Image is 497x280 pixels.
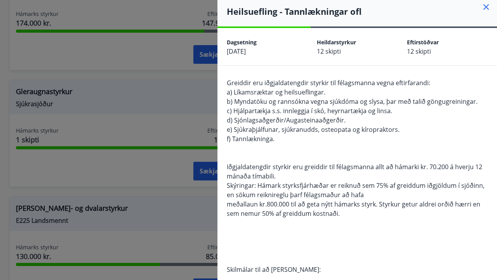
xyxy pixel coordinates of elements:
[227,79,430,87] span: Greiddir eru iðgjaldatengdir styrkir til félagsmanna vegna eftirfarandi:
[407,38,439,46] span: Eftirstöðvar
[227,88,325,96] span: a) Líkamsræktar og heilsueflingar.
[227,125,400,134] span: e) Sjúkraþjálfunar, sjúkranudds, osteopata og kíropraktors.
[227,265,321,274] span: Skilmálar til að [PERSON_NAME]:
[227,181,485,199] span: Skýringar: Hámark styrksfjárhæðar er reiknuð sem 75% af greiddum iðgjöldum í sjóðinn, en sökum re...
[227,200,480,218] span: meðallaun kr.800.000 til að geta nýtt hámarks styrk. Styrkur getur aldrei orðið hærri en sem nemu...
[317,38,356,46] span: Heildarstyrkur
[227,97,478,106] span: b) Myndatöku og rannsókna vegna sjúkdóma og slysa, þar með talið göngugreiningar.
[227,116,346,124] span: d) Sjónlagsaðgerðir/Augasteinaaðgerðir.
[317,47,341,56] span: 12 skipti
[227,163,482,180] span: Iðgjaldatengdir styrkir eru greiddir til félagsmanna allt að hámarki kr. 70.200 á hverju 12 mánað...
[407,47,431,56] span: 12 skipti
[227,135,275,143] span: f) Tannlækninga.
[227,5,497,17] h4: Heilsuefling - Tannlækningar ofl
[227,47,246,56] span: [DATE]
[227,38,257,46] span: Dagsetning
[227,107,392,115] span: c) Hjálpartækja s.s. innleggja í skó, heyrnartækja og linsa.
